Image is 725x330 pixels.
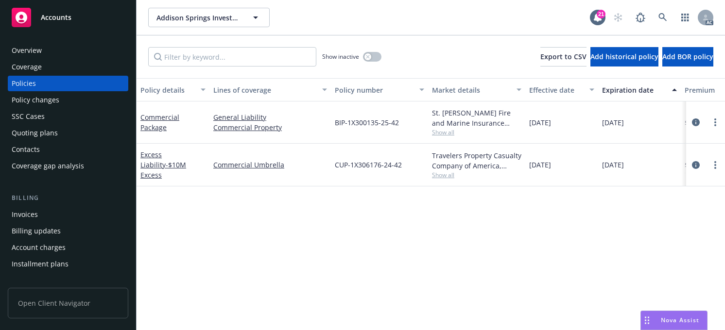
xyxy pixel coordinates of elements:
div: Policy details [140,85,195,95]
span: Show inactive [322,52,359,61]
div: Coverage [12,59,42,75]
div: Travelers Property Casualty Company of America, Travelers Insurance [432,150,521,171]
a: Commercial Property [213,122,327,132]
a: more [709,116,721,128]
span: Open Client Navigator [8,288,128,318]
div: Account charges [12,240,66,255]
a: General Liability [213,112,327,122]
a: circleInformation [690,159,702,171]
div: Contacts [12,142,40,157]
span: Add historical policy [590,52,658,61]
div: Billing updates [12,223,61,239]
a: SSC Cases [8,109,128,124]
a: Coverage [8,59,128,75]
a: Billing updates [8,223,128,239]
a: Start snowing [608,8,628,27]
span: [DATE] [529,160,551,170]
button: Nova Assist [640,311,708,330]
div: Coverage gap analysis [12,158,84,174]
span: Accounts [41,14,71,21]
div: Lines of coverage [213,85,316,95]
div: Installment plans [12,256,69,272]
a: Quoting plans [8,125,128,141]
div: Billing [8,193,128,203]
div: 21 [597,10,605,18]
div: Effective date [529,85,584,95]
a: Policy changes [8,92,128,108]
a: Installment plans [8,256,128,272]
a: Invoices [8,207,128,222]
button: Policy number [331,78,428,101]
div: Overview [12,43,42,58]
div: St. [PERSON_NAME] Fire and Marine Insurance Company, Travelers Insurance [432,108,521,128]
a: circleInformation [690,116,702,128]
span: CUP-1X306176-24-42 [335,160,402,170]
a: Excess Liability [140,150,186,180]
span: [DATE] [529,117,551,128]
span: Export to CSV [540,52,587,61]
div: Market details [432,85,511,95]
a: more [709,159,721,171]
button: Expiration date [598,78,681,101]
button: Add BOR policy [662,47,713,66]
span: [DATE] [602,117,624,128]
button: Export to CSV [540,47,587,66]
button: Add historical policy [590,47,658,66]
a: Overview [8,43,128,58]
div: Drag to move [641,311,653,330]
a: Report a Bug [631,8,650,27]
a: Commercial Package [140,113,179,132]
a: Accounts [8,4,128,31]
div: Policy changes [12,92,59,108]
a: Commercial Umbrella [213,160,327,170]
span: Show all [432,128,521,136]
button: Market details [428,78,525,101]
div: Invoices [12,207,38,222]
span: [DATE] [602,160,624,170]
button: Effective date [525,78,598,101]
a: Switch app [675,8,695,27]
div: Quoting plans [12,125,58,141]
a: Search [653,8,673,27]
span: Show all [432,171,521,179]
div: Policy number [335,85,414,95]
a: Policies [8,76,128,91]
button: Addison Springs Investors, LLC [148,8,270,27]
span: Add BOR policy [662,52,713,61]
a: Account charges [8,240,128,255]
span: Nova Assist [661,316,699,324]
div: SSC Cases [12,109,45,124]
span: BIP-1X300135-25-42 [335,117,399,128]
a: Coverage gap analysis [8,158,128,174]
button: Lines of coverage [209,78,331,101]
div: Expiration date [602,85,666,95]
div: Premium [685,85,725,95]
a: Contacts [8,142,128,157]
button: Policy details [137,78,209,101]
div: Policies [12,76,36,91]
input: Filter by keyword... [148,47,316,66]
span: Addison Springs Investors, LLC [156,13,241,23]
